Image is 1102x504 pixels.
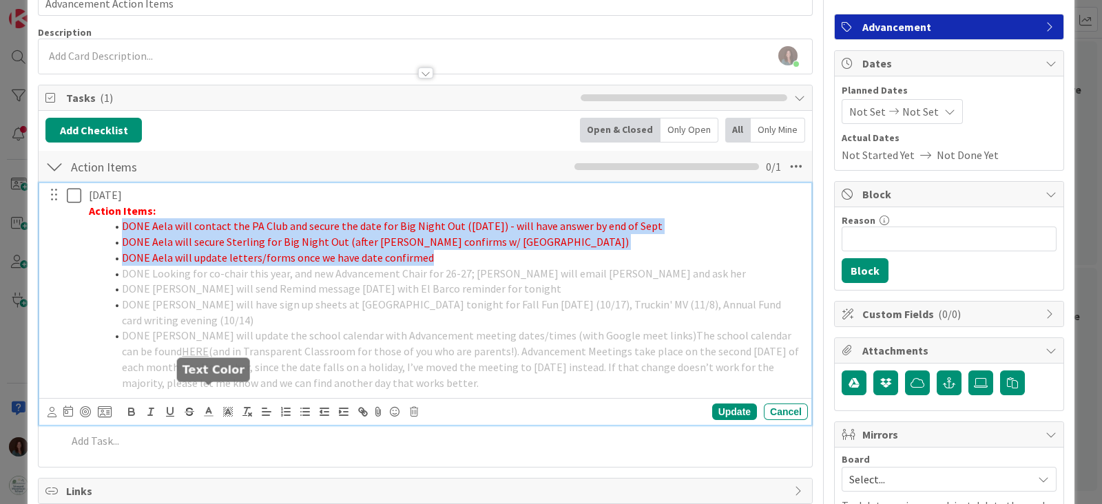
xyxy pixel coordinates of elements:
[842,454,870,464] span: Board
[122,328,696,342] span: DONE [PERSON_NAME] will update the school calendar with Advancement meeting dates/times (with Goo...
[712,403,757,420] div: Update
[122,282,561,295] span: DONE [PERSON_NAME] will send Remind message [DATE] with El Barco reminder for tonight
[849,470,1026,489] span: Select...
[661,118,718,143] div: Only Open
[89,187,802,203] p: [DATE]
[183,363,245,376] h5: Text Color
[45,118,142,143] button: Add Checklist
[89,204,156,218] strong: Action Items:
[842,83,1057,98] span: Planned Dates
[937,147,999,163] span: Not Done Yet
[862,186,1039,202] span: Block
[66,154,376,179] input: Add Checklist...
[751,118,805,143] div: Only Mine
[66,483,787,499] span: Links
[580,118,661,143] div: Open & Closed
[725,118,751,143] div: All
[862,19,1039,35] span: Advancement
[38,26,92,39] span: Description
[842,258,888,283] button: Block
[862,426,1039,443] span: Mirrors
[778,46,798,65] img: OCY08dXc8IdnIpmaIgmOpY5pXBdHb5bl.jpg
[842,131,1057,145] span: Actual Dates
[862,306,1039,322] span: Custom Fields
[66,90,574,106] span: Tasks
[122,266,746,280] span: DONE Looking for co-chair this year, and new Advancement Chair for 26-27; [PERSON_NAME] will emai...
[862,342,1039,359] span: Attachments
[849,103,886,120] span: Not Set
[938,307,961,321] span: ( 0/0 )
[766,158,781,175] span: 0 / 1
[122,297,783,327] span: DONE [PERSON_NAME] will have sign up sheets at [GEOGRAPHIC_DATA] tonight for Fall Fun [DATE] (10/...
[182,344,209,358] a: HERE
[100,91,113,105] span: ( 1 )
[122,251,434,264] span: DONE Aela will update letters/forms once we have date confirmed
[862,55,1039,72] span: Dates
[122,235,629,249] span: DONE Aela will secure Sterling for Big Night Out (after [PERSON_NAME] confirms w/ [GEOGRAPHIC_DATA])
[842,147,915,163] span: Not Started Yet
[764,403,808,420] div: Cancel
[122,219,663,233] span: DONE Aela will contact the PA Club and secure the date for Big Night Out ([DATE]) - will have ans...
[902,103,939,120] span: Not Set
[842,214,875,227] label: Reason
[122,344,801,389] span: (and in Transparent Classroom for those of you who are parents!). Advancement Meetings take place...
